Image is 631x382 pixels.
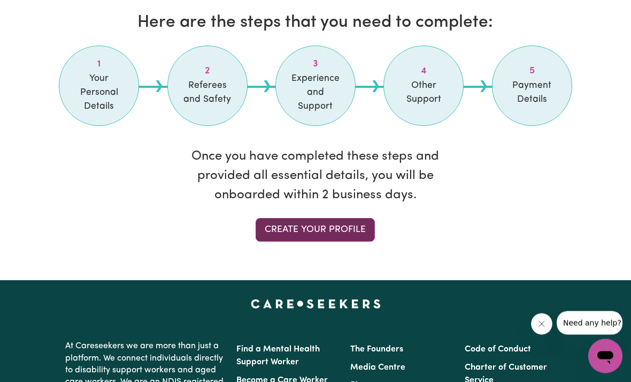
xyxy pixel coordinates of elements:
[236,346,320,367] a: Find a Mental Health Support Worker
[59,13,572,33] h2: Here are the steps that you need to complete:
[181,65,234,79] span: Step 2
[72,58,126,72] span: Step 1
[397,65,450,79] span: Step 4
[588,339,622,373] iframe: Button to launch messaging window
[181,79,234,108] span: Referees and Safety
[465,346,531,354] a: Code of Conduct
[72,72,126,115] span: Your Personal Details
[350,346,403,354] a: The Founders
[190,148,441,206] p: Once you have completed these steps and provided all essential details, you will be onboarded wit...
[251,300,381,309] a: Careseekers home page
[289,58,342,72] span: Step 3
[256,219,375,242] a: Create your profile
[505,79,559,108] span: Payment Details
[531,313,552,335] iframe: Close message
[350,364,405,372] a: Media Centre
[397,79,450,108] span: Other Support
[289,72,342,115] span: Experience and Support
[557,311,622,335] iframe: Message from company
[505,65,559,79] span: Step 5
